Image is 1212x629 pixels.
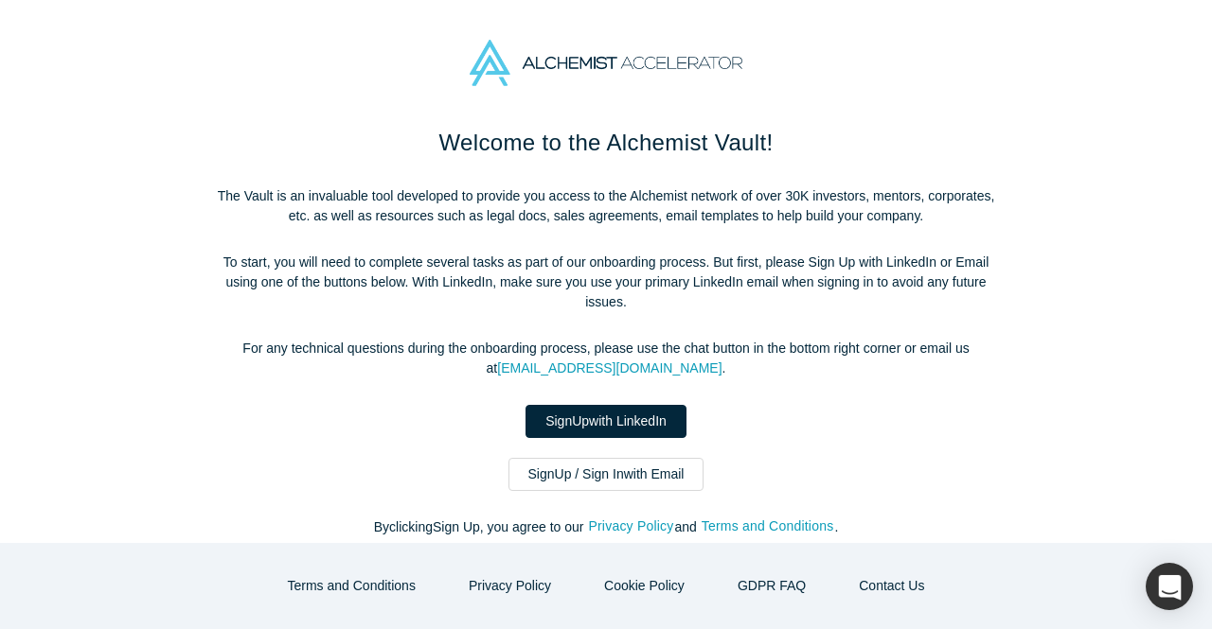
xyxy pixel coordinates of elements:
p: The Vault is an invaluable tool developed to provide you access to the Alchemist network of over ... [208,186,1004,226]
h1: Welcome to the Alchemist Vault! [208,126,1004,160]
button: Privacy Policy [449,569,571,603]
a: GDPR FAQ [718,569,826,603]
img: Alchemist Accelerator Logo [470,40,742,86]
button: Terms and Conditions [701,515,835,537]
button: Terms and Conditions [268,569,436,603]
button: Cookie Policy [584,569,704,603]
a: SignUpwith LinkedIn [526,405,686,438]
p: By clicking Sign Up , you agree to our and . [208,517,1004,537]
a: SignUp / Sign Inwith Email [508,458,704,491]
button: Contact Us [839,569,944,603]
a: [EMAIL_ADDRESS][DOMAIN_NAME] [497,360,722,376]
button: Privacy Policy [587,515,674,537]
p: For any technical questions during the onboarding process, please use the chat button in the bott... [208,339,1004,378]
p: To start, you will need to complete several tasks as part of our onboarding process. But first, p... [208,253,1004,312]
